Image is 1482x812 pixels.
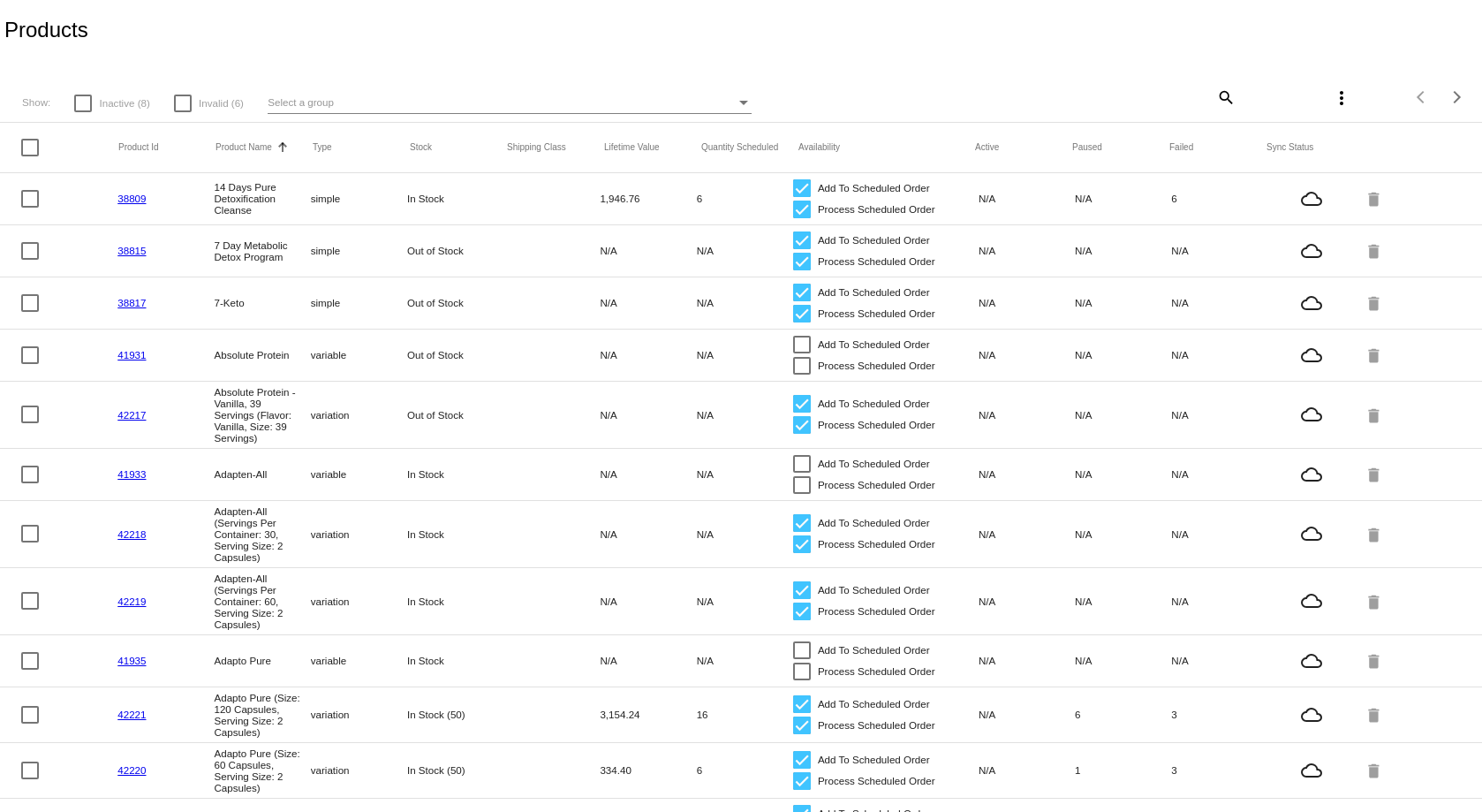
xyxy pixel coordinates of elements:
mat-cell: 6 [697,760,793,780]
button: Next page [1440,80,1475,115]
mat-cell: N/A [697,650,793,671]
button: Change sorting for TotalQuantityScheduledActive [975,142,999,153]
mat-icon: delete [1365,460,1386,488]
mat-icon: cloud_queue [1268,188,1356,209]
mat-cell: N/A [600,405,696,425]
span: Process Scheduled Order [818,770,935,792]
mat-icon: cloud_queue [1268,760,1356,781]
mat-cell: simple [311,240,407,261]
mat-icon: delete [1365,756,1386,784]
mat-cell: N/A [1171,464,1267,484]
mat-cell: N/A [979,650,1075,671]
mat-cell: N/A [979,405,1075,425]
mat-cell: Adapto Pure (Size: 120 Capsules, Serving Size: 2 Capsules) [214,687,310,742]
span: Process Scheduled Order [818,251,935,272]
mat-cell: N/A [979,292,1075,313]
mat-icon: cloud_queue [1268,704,1356,725]
button: Change sorting for StockLevel [410,142,432,153]
mat-cell: N/A [600,464,696,484]
mat-cell: Out of Stock [407,240,503,261]
mat-cell: N/A [1171,524,1267,544]
span: Process Scheduled Order [818,661,935,682]
mat-cell: N/A [1075,591,1171,611]
a: 42219 [117,596,146,607]
mat-icon: delete [1365,237,1386,264]
span: Add To Scheduled Order [818,640,930,661]
mat-cell: N/A [697,240,793,261]
span: Process Scheduled Order [818,414,935,436]
h2: Products [4,18,88,42]
mat-cell: In Stock [407,464,503,484]
mat-cell: Adapto Pure (Size: 60 Capsules, Serving Size: 2 Capsules) [214,743,310,798]
mat-cell: 1 [1075,760,1171,780]
mat-cell: N/A [600,240,696,261]
a: 41935 [117,655,146,666]
mat-cell: Out of Stock [407,405,503,425]
mat-cell: N/A [1171,650,1267,671]
button: Change sorting for TotalQuantityScheduledPaused [1072,142,1102,153]
mat-cell: In Stock [407,188,503,209]
mat-cell: N/A [600,591,696,611]
span: Select a group [268,96,334,108]
mat-cell: N/A [979,464,1075,484]
span: Add To Scheduled Order [818,749,930,770]
mat-cell: In Stock (50) [407,704,503,725]
mat-cell: N/A [600,524,696,544]
mat-cell: variation [311,524,407,544]
mat-cell: simple [311,188,407,209]
mat-header-cell: Availability [798,142,975,152]
mat-cell: N/A [979,704,1075,725]
a: 41931 [117,349,146,360]
mat-cell: 14 Days Pure Detoxification Cleanse [214,177,310,220]
span: Add To Scheduled Order [818,694,930,715]
mat-icon: delete [1365,341,1386,368]
mat-cell: N/A [697,524,793,544]
mat-cell: In Stock [407,524,503,544]
span: Process Scheduled Order [818,601,935,622]
mat-cell: Adapto Pure [214,650,310,671]
mat-icon: delete [1365,401,1386,429]
mat-cell: N/A [1075,464,1171,484]
span: Show: [22,96,50,108]
a: 42221 [117,709,146,720]
span: Process Scheduled Order [818,534,935,555]
mat-cell: Adapten-All (Servings Per Container: 30, Serving Size: 2 Capsules) [214,501,310,567]
mat-icon: cloud_queue [1268,345,1356,366]
mat-cell: variation [311,591,407,611]
mat-cell: N/A [979,524,1075,544]
mat-cell: N/A [979,188,1075,209]
mat-cell: 3 [1171,704,1267,725]
mat-cell: N/A [1075,524,1171,544]
span: Inactive (8) [99,93,149,114]
mat-cell: N/A [979,240,1075,261]
mat-cell: N/A [979,591,1075,611]
mat-icon: delete [1365,647,1386,674]
mat-cell: 6 [1075,704,1171,725]
mat-cell: N/A [1171,405,1267,425]
button: Change sorting for TotalQuantityFailed [1169,142,1193,153]
mat-icon: cloud_queue [1268,590,1356,611]
mat-cell: In Stock (50) [407,760,503,780]
span: Add To Scheduled Order [818,453,930,474]
mat-cell: 7 Day Metabolic Detox Program [214,235,310,267]
mat-cell: N/A [1075,240,1171,261]
mat-cell: Out of Stock [407,345,503,365]
mat-cell: N/A [600,345,696,365]
mat-icon: cloud_queue [1268,240,1356,262]
mat-icon: delete [1365,289,1386,316]
mat-icon: cloud_queue [1268,650,1356,672]
a: 41933 [117,468,146,480]
mat-cell: 7-Keto [214,292,310,313]
mat-cell: 334.40 [600,760,696,780]
span: Invalid (6) [199,93,244,114]
a: 38817 [117,297,146,308]
button: Change sorting for ProductName [215,142,272,153]
mat-cell: N/A [697,292,793,313]
mat-cell: N/A [600,292,696,313]
span: Add To Scheduled Order [818,512,930,534]
button: Change sorting for ShippingClass [507,142,566,153]
button: Change sorting for QuantityScheduled [701,142,778,153]
mat-select: Select a group [268,92,752,114]
mat-cell: simple [311,292,407,313]
a: 38815 [117,245,146,256]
